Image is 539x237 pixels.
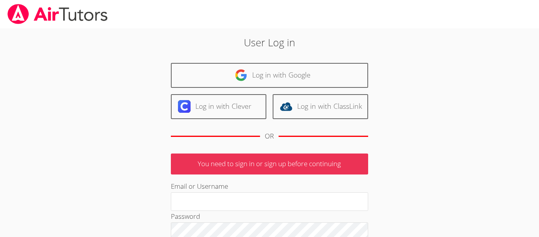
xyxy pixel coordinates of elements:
img: airtutors_banner-c4298cdbf04f3fff15de1276eac7730deb9818008684d7c2e4769d2f7ddbe033.png [7,4,109,24]
div: OR [265,131,274,142]
img: classlink-logo-d6bb404cc1216ec64c9a2012d9dc4662098be43eaf13dc465df04b49fa7ab582.svg [280,100,292,113]
img: google-logo-50288ca7cdecda66e5e0955fdab243c47b7ad437acaf1139b6f446037453330a.svg [235,69,247,82]
label: Password [171,212,200,221]
a: Log in with Clever [171,94,266,119]
p: You need to sign in or sign up before continuing [171,154,368,174]
img: clever-logo-6eab21bc6e7a338710f1a6ff85c0baf02591cd810cc4098c63d3a4b26e2feb20.svg [178,100,191,113]
a: Log in with ClassLink [273,94,368,119]
h2: User Log in [124,35,415,50]
label: Email or Username [171,182,228,191]
a: Log in with Google [171,63,368,88]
